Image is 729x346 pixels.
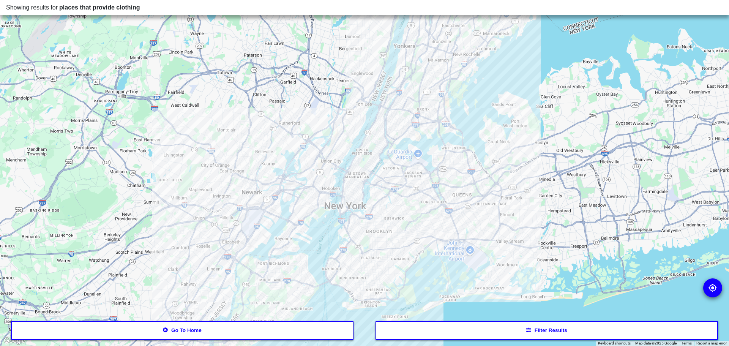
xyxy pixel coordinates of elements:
a: Report a map error [696,341,727,345]
button: Go to home [11,321,353,340]
img: Google [2,336,27,346]
button: Keyboard shortcuts [598,341,631,346]
span: Map data ©2025 Google [635,341,677,345]
img: go to my location [708,283,717,292]
a: Terms (opens in new tab) [681,341,692,345]
div: Showing results for [6,3,723,12]
a: Open this area in Google Maps (opens a new window) [2,336,27,346]
button: Filter results [376,321,718,340]
span: places that provide clothing [59,4,140,11]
